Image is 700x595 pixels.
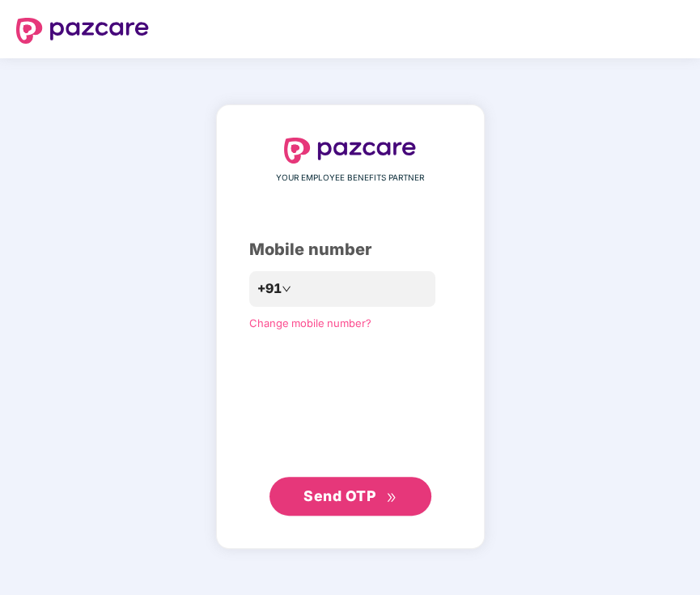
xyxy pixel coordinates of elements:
[303,487,375,504] span: Send OTP
[276,172,424,185] span: YOUR EMPLOYEE BENEFITS PARTNER
[249,317,371,329] a: Change mobile number?
[282,284,291,294] span: down
[249,237,452,262] div: Mobile number
[284,138,417,164] img: logo
[16,18,149,44] img: logo
[269,477,431,516] button: Send OTPdouble-right
[386,492,397,503] span: double-right
[257,278,282,299] span: +91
